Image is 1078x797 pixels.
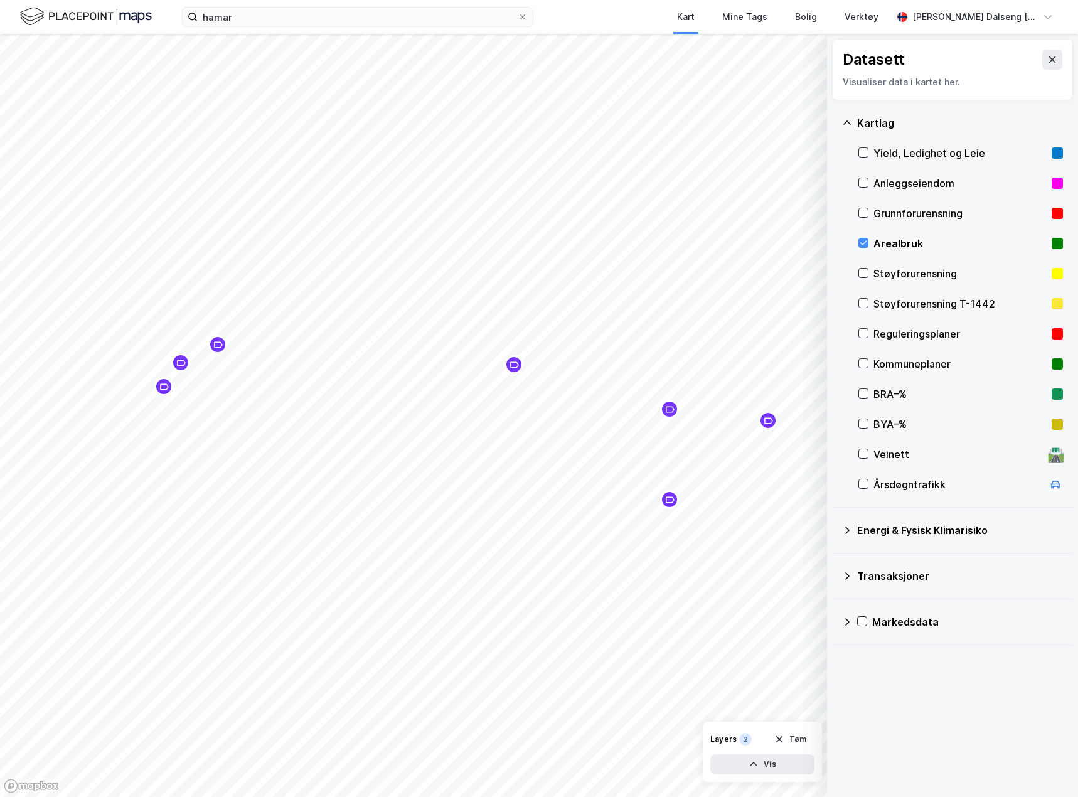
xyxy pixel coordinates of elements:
[873,326,1047,341] div: Reguleringsplaner
[171,353,190,372] div: Map marker
[857,115,1063,131] div: Kartlag
[873,356,1047,372] div: Kommuneplaner
[872,614,1063,629] div: Markedsdata
[873,176,1047,191] div: Anleggseiendom
[677,9,695,24] div: Kart
[208,335,227,354] div: Map marker
[722,9,767,24] div: Mine Tags
[873,206,1047,221] div: Grunnforurensning
[795,9,817,24] div: Bolig
[857,523,1063,538] div: Energi & Fysisk Klimarisiko
[873,417,1047,432] div: BYA–%
[857,569,1063,584] div: Transaksjoner
[873,387,1047,402] div: BRA–%
[845,9,878,24] div: Verktøy
[660,490,679,509] div: Map marker
[739,733,752,746] div: 2
[660,400,679,419] div: Map marker
[504,355,523,374] div: Map marker
[759,411,777,430] div: Map marker
[873,296,1047,311] div: Støyforurensning T-1442
[1015,737,1078,797] div: Kontrollprogram for chat
[873,236,1047,251] div: Arealbruk
[710,734,737,744] div: Layers
[4,779,59,793] a: Mapbox homepage
[873,477,1043,492] div: Årsdøgntrafikk
[873,447,1043,462] div: Veinett
[912,9,1038,24] div: [PERSON_NAME] Dalseng [PERSON_NAME]
[20,6,152,28] img: logo.f888ab2527a4732fd821a326f86c7f29.svg
[873,266,1047,281] div: Støyforurensning
[1015,737,1078,797] iframe: Chat Widget
[873,146,1047,161] div: Yield, Ledighet og Leie
[1047,446,1064,463] div: 🛣️
[710,754,814,774] button: Vis
[766,729,814,749] button: Tøm
[154,377,173,396] div: Map marker
[843,75,1062,90] div: Visualiser data i kartet her.
[198,8,518,26] input: Søk på adresse, matrikkel, gårdeiere, leietakere eller personer
[843,50,905,70] div: Datasett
